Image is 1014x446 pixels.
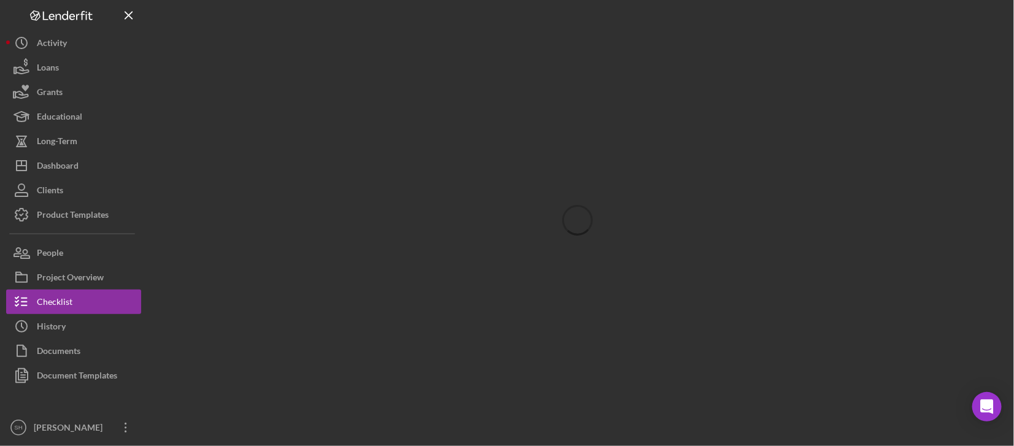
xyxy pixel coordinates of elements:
[6,339,141,363] button: Documents
[6,55,141,80] button: Loans
[6,31,141,55] button: Activity
[6,265,141,290] button: Project Overview
[37,153,79,181] div: Dashboard
[37,240,63,268] div: People
[6,202,141,227] button: Product Templates
[37,80,63,107] div: Grants
[37,363,117,391] div: Document Templates
[6,415,141,440] button: SH[PERSON_NAME]
[6,363,141,388] button: Document Templates
[37,55,59,83] div: Loans
[37,265,104,293] div: Project Overview
[37,31,67,58] div: Activity
[37,104,82,132] div: Educational
[37,178,63,206] div: Clients
[6,240,141,265] button: People
[37,290,72,317] div: Checklist
[37,202,109,230] div: Product Templates
[6,290,141,314] button: Checklist
[37,314,66,342] div: History
[31,415,110,443] div: [PERSON_NAME]
[6,153,141,178] button: Dashboard
[37,339,80,366] div: Documents
[37,129,77,156] div: Long-Term
[14,425,22,431] text: SH
[6,104,141,129] button: Educational
[6,129,141,153] button: Long-Term
[6,178,141,202] button: Clients
[972,392,1002,421] div: Open Intercom Messenger
[6,314,141,339] button: History
[6,80,141,104] button: Grants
